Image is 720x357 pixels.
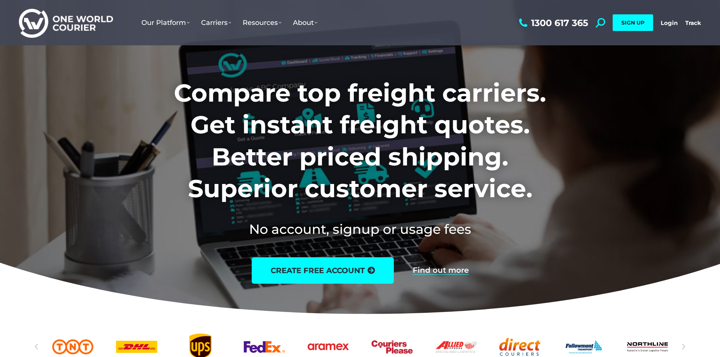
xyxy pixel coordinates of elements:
h2: No account, signup or usage fees [124,220,596,238]
a: Find out more [413,266,469,275]
a: create free account [252,257,394,284]
a: Our Platform [136,11,195,34]
img: One World Courier [19,8,113,38]
a: Carriers [195,11,237,34]
a: 1300 617 365 [517,18,588,28]
a: SIGN UP [613,14,653,31]
span: SIGN UP [621,19,644,26]
a: Track [685,19,701,26]
a: Resources [237,11,287,34]
span: About [293,19,317,27]
span: Our Platform [141,19,190,27]
span: Carriers [201,19,231,27]
h1: Compare top freight carriers. Get instant freight quotes. Better priced shipping. Superior custom... [124,77,596,205]
span: Resources [243,19,282,27]
a: About [287,11,323,34]
a: Login [661,19,678,26]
